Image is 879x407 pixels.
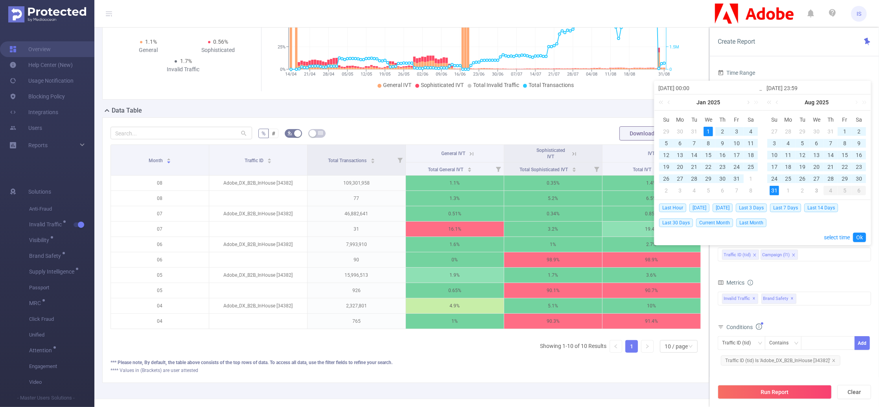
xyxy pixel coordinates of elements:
td: January 2, 2025 [715,126,730,137]
tspan: 02/06 [417,72,428,77]
td: January 20, 2025 [673,161,687,173]
td: August 24, 2025 [767,173,781,185]
td: February 6, 2025 [715,185,730,196]
td: September 6, 2025 [852,185,866,196]
span: Mo [781,116,796,123]
td: August 8, 2025 [838,137,852,149]
tspan: 14/04 [286,72,297,77]
td: July 27, 2025 [767,126,781,137]
td: January 23, 2025 [715,161,730,173]
div: 2 [718,127,727,136]
span: Invalid Traffic [29,222,64,227]
i: icon: close [792,253,796,258]
div: 8 [746,186,756,195]
tspan: 31/08 [659,72,670,77]
span: 1.7% [180,58,192,64]
div: 1 [704,127,713,136]
span: We [810,116,824,123]
div: 1 [746,174,756,183]
div: 22 [704,162,713,172]
td: January 31, 2025 [730,173,744,185]
td: August 20, 2025 [810,161,824,173]
td: January 5, 2025 [659,137,673,149]
td: January 14, 2025 [687,149,702,161]
div: 15 [840,150,850,160]
td: January 28, 2025 [687,173,702,185]
a: Last year (Control + left) [765,94,776,110]
td: February 5, 2025 [702,185,716,196]
div: 8 [840,139,850,148]
tspan: 25% [278,44,286,50]
span: Sa [744,116,758,123]
td: September 2, 2025 [796,185,810,196]
div: 29 [798,127,807,136]
div: 11 [746,139,756,148]
td: January 15, 2025 [702,149,716,161]
td: August 6, 2025 [810,137,824,149]
tspan: 30/06 [492,72,503,77]
a: Users [9,120,42,136]
div: 20 [812,162,821,172]
h2: Data Table [112,106,142,115]
td: August 26, 2025 [796,173,810,185]
tspan: 23/06 [474,72,485,77]
td: August 23, 2025 [852,161,866,173]
td: August 2, 2025 [852,126,866,137]
tspan: 09/06 [436,72,447,77]
td: January 4, 2025 [744,126,758,137]
tspan: 0% [280,67,286,72]
tspan: 19/05 [380,72,391,77]
td: February 3, 2025 [673,185,687,196]
a: Blocking Policy [9,89,65,104]
div: 30 [854,174,864,183]
img: Protected Media [8,6,86,22]
tspan: 28/04 [323,72,334,77]
a: Overview [9,41,51,57]
th: Tue [687,114,702,126]
div: 31 [770,186,779,195]
th: Sat [852,114,866,126]
span: General IVT [441,151,465,156]
span: Click Fraud [29,311,94,327]
div: 7 [826,139,835,148]
a: Next month (PageDown) [744,94,751,110]
td: January 29, 2025 [702,173,716,185]
div: 9 [854,139,864,148]
span: Total Transactions [529,82,574,88]
td: February 4, 2025 [687,185,702,196]
li: Traffic ID (tid) [722,250,759,260]
div: 4 [746,127,756,136]
td: August 7, 2025 [824,137,838,149]
div: 14 [826,150,835,160]
td: February 1, 2025 [744,173,758,185]
span: Fr [730,116,744,123]
td: December 31, 2024 [687,126,702,137]
div: 17 [732,150,741,160]
tspan: 05/05 [342,72,353,77]
div: 6 [676,139,685,148]
tspan: 21/04 [304,72,316,77]
span: Fr [838,116,852,123]
div: 13 [812,150,821,160]
span: Sophisticated IVT [421,82,464,88]
i: icon: right [645,344,650,349]
td: August 14, 2025 [824,149,838,161]
td: August 16, 2025 [852,149,866,161]
div: 6 [718,186,727,195]
tspan: 1.5M [669,44,679,50]
span: We [702,116,716,123]
a: 2025 [707,94,721,110]
div: 31 [690,127,699,136]
tspan: 28/07 [568,72,579,77]
th: Sun [659,114,673,126]
i: icon: table [318,131,323,135]
span: Mo [673,116,687,123]
span: Sa [852,116,866,123]
div: Traffic ID (tid) [724,250,751,260]
td: January 3, 2025 [730,126,744,137]
a: Reports [28,137,48,153]
div: 24 [732,162,741,172]
div: 26 [662,174,671,183]
button: Clear [837,385,871,399]
div: 25 [746,162,756,172]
